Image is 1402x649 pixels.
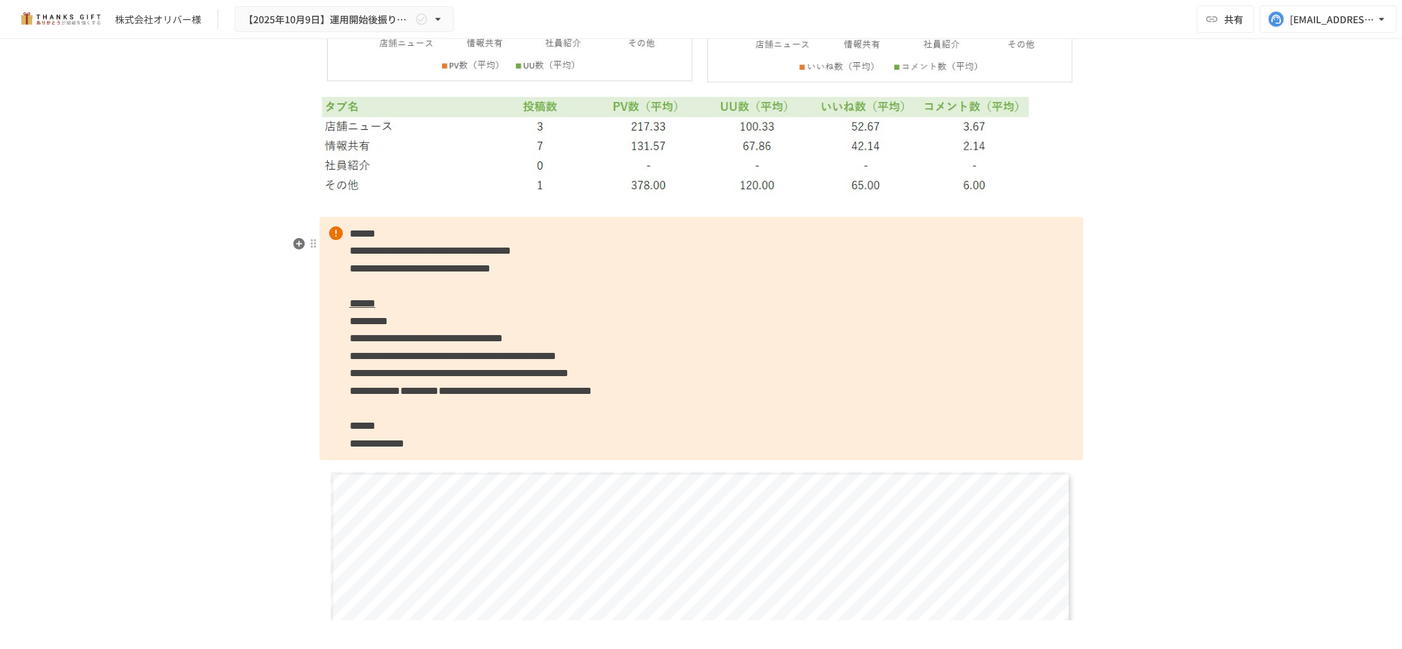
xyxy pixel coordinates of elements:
[1260,5,1397,33] button: [EMAIL_ADDRESS][DOMAIN_NAME]
[1197,5,1254,33] button: 共有
[1290,11,1375,28] div: [EMAIL_ADDRESS][DOMAIN_NAME]
[244,11,412,28] span: 【2025年10月9日】運用開始後振り返りミーティング
[235,6,454,33] button: 【2025年10月9日】運用開始後振り返りミーティング
[1224,12,1243,27] span: 共有
[16,8,104,30] img: mMP1OxWUAhQbsRWCurg7vIHe5HqDpP7qZo7fRoNLXQh
[115,12,201,27] div: 株式会社オリバー様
